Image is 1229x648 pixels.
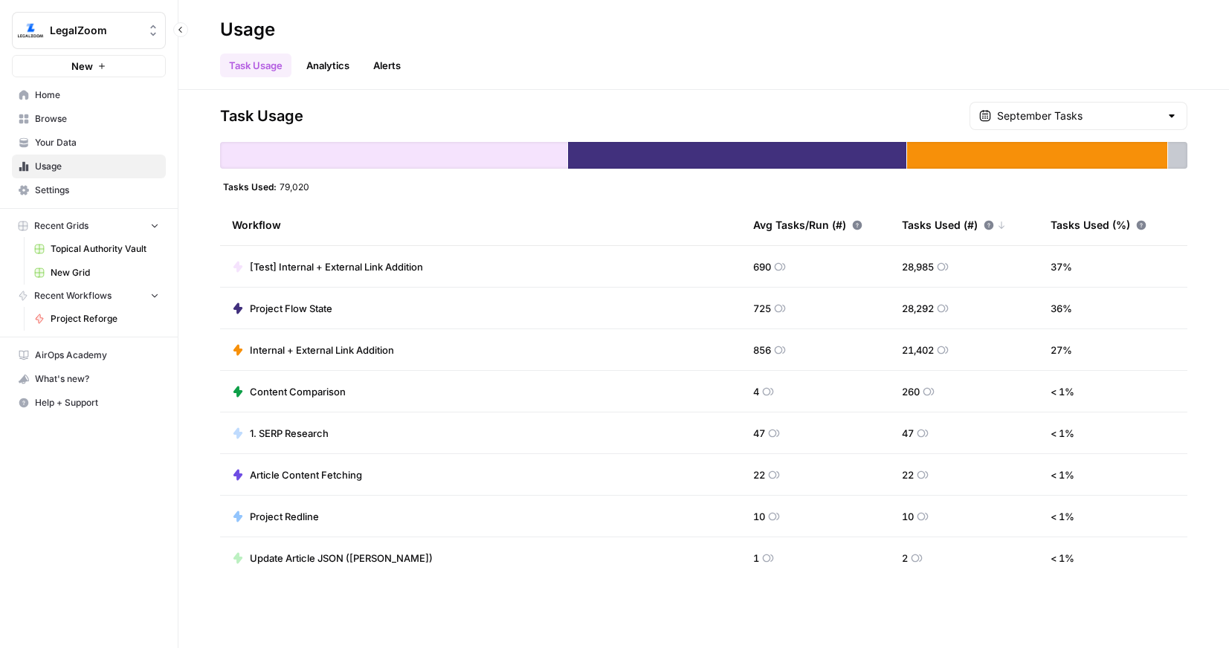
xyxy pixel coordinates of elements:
[34,219,88,233] span: Recent Grids
[35,184,159,197] span: Settings
[35,136,159,149] span: Your Data
[753,384,759,399] span: 4
[232,343,394,357] a: Internal + External Link Addition
[1051,259,1072,274] span: 37 %
[753,551,759,566] span: 1
[250,509,319,524] span: Project Redline
[232,509,319,524] a: Project Redline
[902,467,914,482] span: 22
[753,301,771,316] span: 725
[250,384,346,399] span: Content Comparison
[250,259,423,274] span: [Test] Internal + External Link Addition
[232,384,346,399] a: Content Comparison
[902,384,920,399] span: 260
[35,112,159,126] span: Browse
[28,307,166,331] a: Project Reforge
[753,467,765,482] span: 22
[12,285,166,307] button: Recent Workflows
[364,54,410,77] a: Alerts
[35,88,159,102] span: Home
[51,312,159,325] span: Project Reforge
[220,106,303,126] span: Task Usage
[28,261,166,285] a: New Grid
[35,396,159,409] span: Help + Support
[12,155,166,178] a: Usage
[1051,509,1074,524] span: < 1 %
[232,426,329,441] a: 1. SERP Research
[223,181,277,192] span: Tasks Used:
[220,54,291,77] a: Task Usage
[12,343,166,367] a: AirOps Academy
[1051,301,1072,316] span: 36 %
[997,108,1160,123] input: September Tasks
[753,509,765,524] span: 10
[250,467,362,482] span: Article Content Fetching
[1051,467,1074,482] span: < 1 %
[1051,384,1074,399] span: < 1 %
[902,509,914,524] span: 10
[12,367,166,391] button: What's new?
[232,551,433,566] a: Update Article JSON ([PERSON_NAME])
[35,160,159,173] span: Usage
[12,391,166,415] button: Help + Support
[250,551,433,566] span: Update Article JSON ([PERSON_NAME])
[34,289,112,302] span: Recent Workflows
[51,266,159,279] span: New Grid
[1051,204,1146,245] div: Tasks Used (%)
[280,181,309,192] span: 79,020
[753,343,771,357] span: 856
[28,237,166,261] a: Topical Authority Vault
[220,18,275,42] div: Usage
[71,59,93,74] span: New
[297,54,358,77] a: Analytics
[250,343,394,357] span: Internal + External Link Addition
[902,259,934,274] span: 28,985
[51,242,159,256] span: Topical Authority Vault
[902,301,934,316] span: 28,292
[12,107,166,131] a: Browse
[753,204,862,245] div: Avg Tasks/Run (#)
[12,178,166,202] a: Settings
[12,83,166,107] a: Home
[12,131,166,155] a: Your Data
[753,426,765,441] span: 47
[232,204,729,245] div: Workflow
[902,343,934,357] span: 21,402
[35,349,159,362] span: AirOps Academy
[12,215,166,237] button: Recent Grids
[753,259,771,274] span: 690
[1051,426,1074,441] span: < 1 %
[232,301,332,316] a: Project Flow State
[250,426,329,441] span: 1. SERP Research
[902,204,1006,245] div: Tasks Used (#)
[12,12,166,49] button: Workspace: LegalZoom
[1051,343,1072,357] span: 27 %
[902,426,914,441] span: 47
[250,301,332,316] span: Project Flow State
[902,551,908,566] span: 2
[17,17,44,44] img: LegalZoom Logo
[13,368,165,390] div: What's new?
[12,55,166,77] button: New
[1051,551,1074,566] span: < 1 %
[232,259,423,274] a: [Test] Internal + External Link Addition
[50,23,140,38] span: LegalZoom
[232,467,362,482] a: Article Content Fetching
